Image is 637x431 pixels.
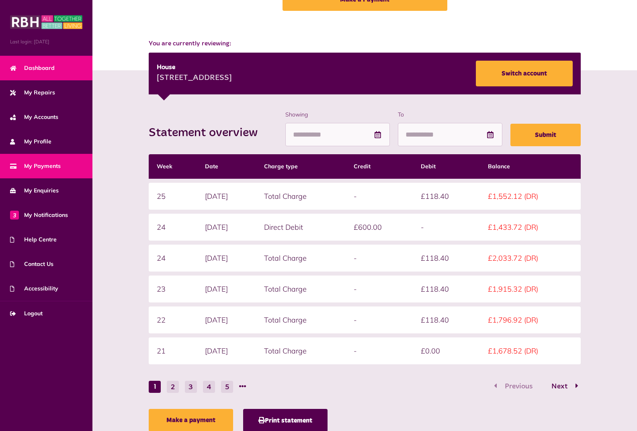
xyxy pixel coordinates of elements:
span: My Enquiries [10,186,59,195]
span: Last login: [DATE] [10,38,82,45]
span: Help Centre [10,235,57,244]
span: My Profile [10,137,51,146]
span: My Notifications [10,211,68,219]
button: Go to page 2 [167,381,179,393]
button: Go to page 5 [221,381,233,393]
span: 3 [10,210,19,219]
button: Go to page 2 [543,381,581,392]
span: Contact Us [10,260,53,268]
span: My Payments [10,162,61,170]
span: My Accounts [10,113,58,121]
span: My Repairs [10,88,55,97]
span: Accessibility [10,284,58,293]
span: Dashboard [10,64,55,72]
button: Go to page 4 [203,381,215,393]
span: Logout [10,309,43,318]
button: Go to page 3 [185,381,197,393]
span: Next [545,383,574,390]
img: MyRBH [10,14,82,30]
